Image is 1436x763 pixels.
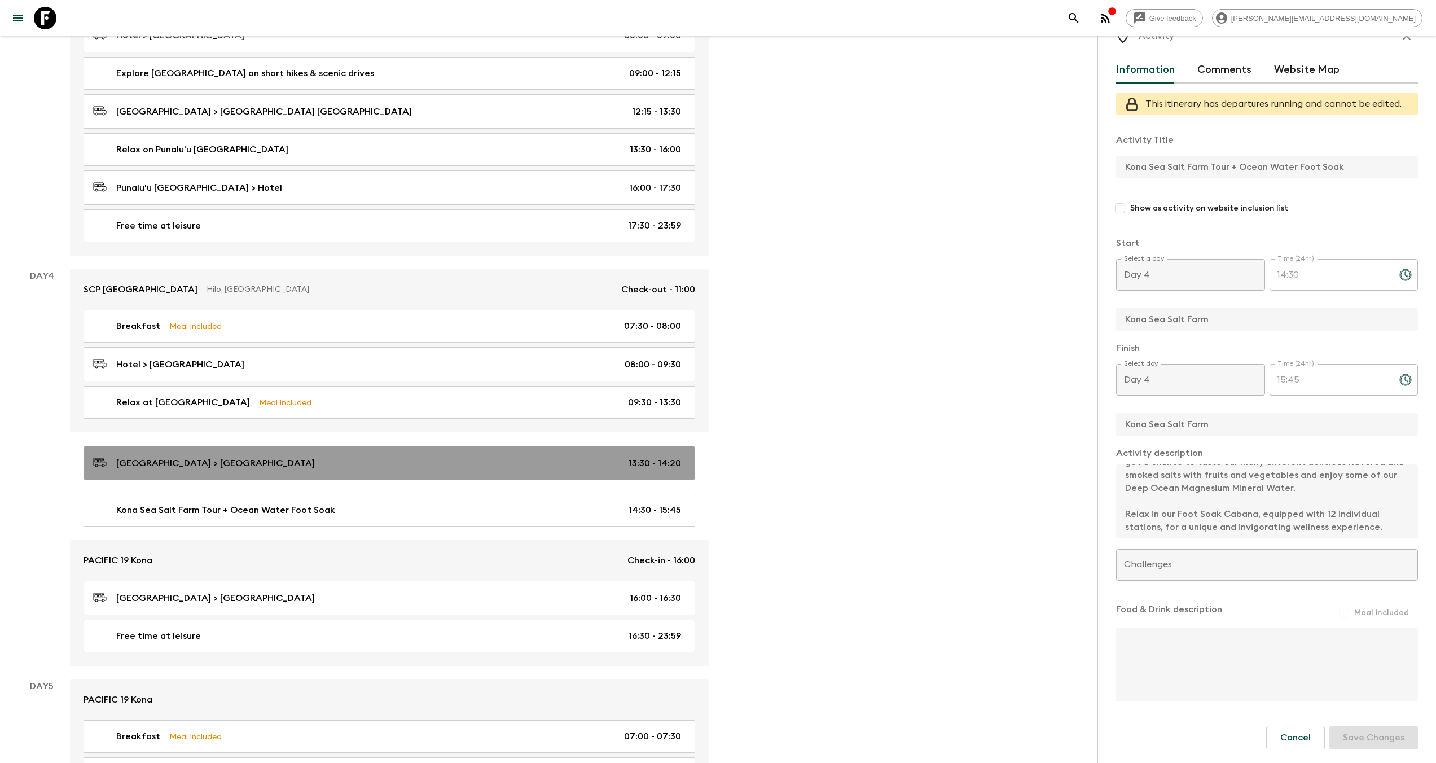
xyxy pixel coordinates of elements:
[1116,464,1409,538] textarea: Our guided tour provides a look at the art of salt harvesting. Discover how Deep Ocean Water diff...
[624,730,681,743] p: 07:00 - 07:30
[1274,56,1340,84] button: Website Map
[207,284,612,295] p: Hilo, [GEOGRAPHIC_DATA]
[1124,359,1158,369] label: Select day
[84,133,695,166] a: Relax on Punalu'u [GEOGRAPHIC_DATA]13:30 - 16:00
[1116,133,1418,147] p: Activity Title
[1062,7,1085,29] button: search adventures
[116,503,335,517] p: Kona Sea Salt Farm Tour + Ocean Water Foot Soak
[7,7,29,29] button: menu
[116,105,412,119] p: [GEOGRAPHIC_DATA] > [GEOGRAPHIC_DATA] [GEOGRAPHIC_DATA]
[1143,14,1202,23] span: Give feedback
[84,693,152,707] p: PACIFIC 19 Kona
[116,143,288,156] p: Relax on Punalu'u [GEOGRAPHIC_DATA]
[1270,364,1390,396] input: hh:mm
[1197,56,1251,84] button: Comments
[84,94,695,129] a: [GEOGRAPHIC_DATA] > [GEOGRAPHIC_DATA] [GEOGRAPHIC_DATA]12:15 - 13:30
[84,620,695,652] a: Free time at leisure16:30 - 23:59
[1266,726,1325,749] button: Cancel
[1277,254,1314,264] label: Time (24hr)
[84,554,152,567] p: PACIFIC 19 Kona
[1116,56,1175,84] button: Information
[1126,9,1203,27] a: Give feedback
[621,283,695,296] p: Check-out - 11:00
[1116,236,1418,250] p: Start
[169,730,222,743] p: Meal Included
[14,269,70,283] p: Day 4
[70,679,709,720] a: PACIFIC 19 Kona
[628,219,681,233] p: 17:30 - 23:59
[629,67,681,80] p: 09:00 - 12:15
[70,269,709,310] a: SCP [GEOGRAPHIC_DATA]Hilo, [GEOGRAPHIC_DATA]Check-out - 11:00
[116,181,282,195] p: Punalu'u [GEOGRAPHIC_DATA] > Hotel
[84,209,695,242] a: Free time at leisure17:30 - 23:59
[1277,359,1314,369] label: Time (24hr)
[1116,603,1222,623] p: Food & Drink description
[628,396,681,409] p: 09:30 - 13:30
[629,503,681,517] p: 14:30 - 15:45
[116,730,160,743] p: Breakfast
[632,105,681,119] p: 12:15 - 13:30
[1116,341,1418,355] p: Finish
[116,219,201,233] p: Free time at leisure
[1130,203,1288,214] span: Show as activity on website inclusion list
[629,181,681,195] p: 16:00 - 17:30
[84,581,695,615] a: [GEOGRAPHIC_DATA] > [GEOGRAPHIC_DATA]16:00 - 16:30
[84,446,695,480] a: [GEOGRAPHIC_DATA] > [GEOGRAPHIC_DATA]13:30 - 14:20
[116,358,244,371] p: Hotel > [GEOGRAPHIC_DATA]
[116,319,160,333] p: Breakfast
[84,386,695,419] a: Relax at [GEOGRAPHIC_DATA]Meal Included09:30 - 13:30
[1145,99,1402,108] span: This itinerary has departures running and cannot be edited.
[624,319,681,333] p: 07:30 - 08:00
[1225,14,1422,23] span: [PERSON_NAME][EMAIL_ADDRESS][DOMAIN_NAME]
[627,554,695,567] p: Check-in - 16:00
[14,679,70,693] p: Day 5
[630,591,681,605] p: 16:00 - 16:30
[1124,254,1164,264] label: Select a day
[84,57,695,90] a: Explore [GEOGRAPHIC_DATA] on short hikes & scenic drives09:00 - 12:15
[84,310,695,343] a: BreakfastMeal Included07:30 - 08:00
[116,67,374,80] p: Explore [GEOGRAPHIC_DATA] on short hikes & scenic drives
[259,396,311,409] p: Meal Included
[84,170,695,205] a: Punalu'u [GEOGRAPHIC_DATA] > Hotel16:00 - 17:30
[1139,29,1174,43] p: Activity
[84,283,197,296] p: SCP [GEOGRAPHIC_DATA]
[629,629,681,643] p: 16:30 - 23:59
[1354,607,1409,619] span: Meal included
[84,347,695,381] a: Hotel > [GEOGRAPHIC_DATA]08:00 - 09:30
[1116,446,1418,460] p: Activity description
[116,457,315,470] p: [GEOGRAPHIC_DATA] > [GEOGRAPHIC_DATA]
[169,320,222,332] p: Meal Included
[625,358,681,371] p: 08:00 - 09:30
[116,629,201,643] p: Free time at leisure
[630,143,681,156] p: 13:30 - 16:00
[84,494,695,527] a: Kona Sea Salt Farm Tour + Ocean Water Foot Soak14:30 - 15:45
[1212,9,1422,27] div: [PERSON_NAME][EMAIL_ADDRESS][DOMAIN_NAME]
[116,396,250,409] p: Relax at [GEOGRAPHIC_DATA]
[116,591,315,605] p: [GEOGRAPHIC_DATA] > [GEOGRAPHIC_DATA]
[1270,259,1390,291] input: hh:mm
[84,720,695,753] a: BreakfastMeal Included07:00 - 07:30
[70,540,709,581] a: PACIFIC 19 KonaCheck-in - 16:00
[629,457,681,470] p: 13:30 - 14:20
